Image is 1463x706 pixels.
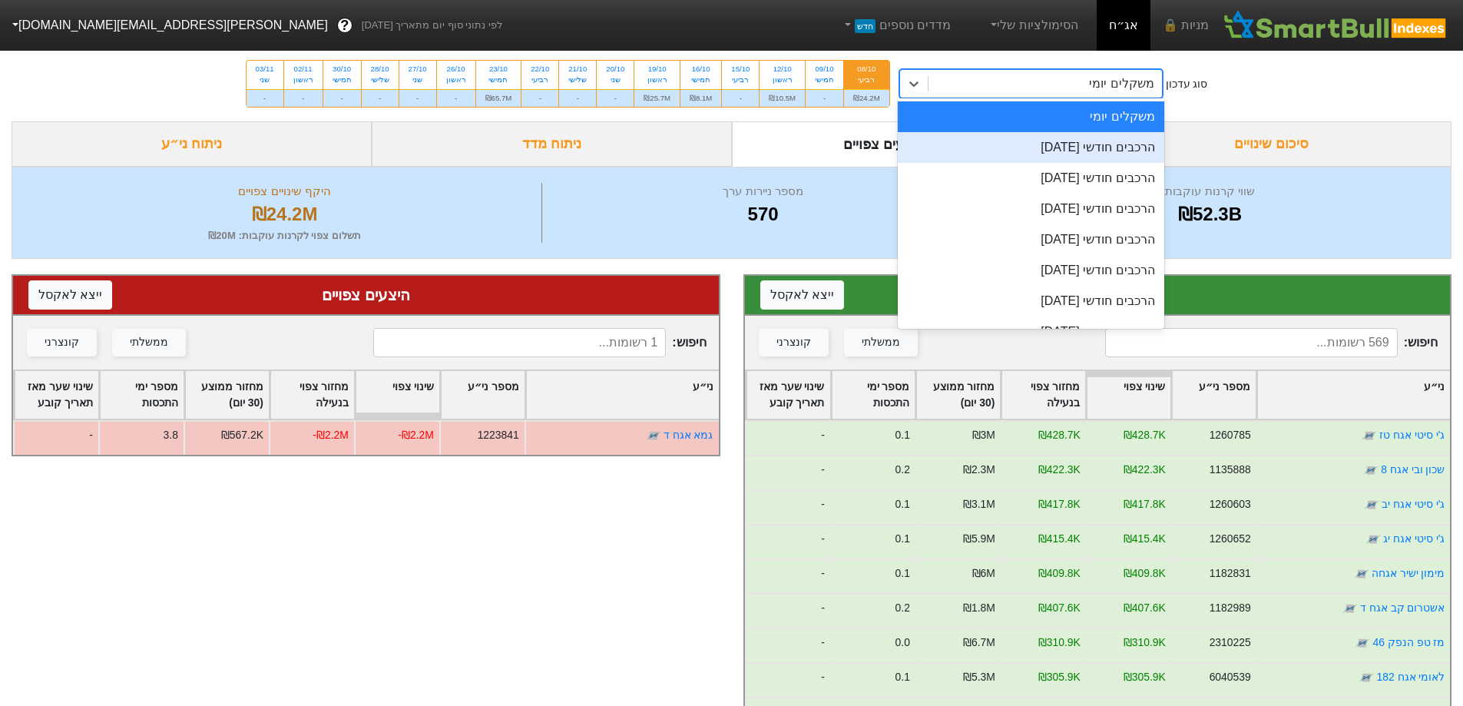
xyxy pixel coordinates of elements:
[1359,670,1374,685] img: tase link
[898,317,1164,347] div: הרכבים חודשי [DATE]
[1365,532,1381,547] img: tase link
[898,132,1164,163] div: הרכבים חודשי [DATE]
[478,427,519,443] div: 1223841
[895,565,909,582] div: 0.1
[895,427,909,443] div: 0.1
[981,10,1084,41] a: הסימולציות שלי
[1382,498,1445,510] a: ג'י סיטי אגח יב
[1362,428,1377,443] img: tase link
[895,669,909,685] div: 0.1
[485,64,512,75] div: 23/10
[1087,371,1170,419] div: Toggle SortBy
[806,89,843,107] div: -
[437,89,475,107] div: -
[1123,669,1165,685] div: ₪305.9K
[476,89,521,107] div: ₪65.7M
[531,64,549,75] div: 22/10
[568,64,587,75] div: 21/10
[664,429,713,441] a: גמא אגח ד
[1362,462,1378,478] img: tase link
[446,75,466,85] div: ראשון
[446,64,466,75] div: 26/10
[646,428,661,443] img: tase link
[597,89,634,107] div: -
[372,121,732,167] div: ניתוח מדד
[1209,531,1250,547] div: 1260652
[1353,566,1369,582] img: tase link
[1209,565,1250,582] div: 1182831
[1172,371,1256,419] div: Toggle SortBy
[644,75,670,85] div: ראשון
[1209,635,1250,651] div: 2310225
[399,89,436,107] div: -
[1038,531,1080,547] div: ₪415.4K
[1038,669,1080,685] div: ₪305.9K
[521,89,558,107] div: -
[844,89,889,107] div: ₪24.2M
[962,635,995,651] div: ₪6.7M
[898,286,1164,317] div: הרכבים חודשי [DATE]
[895,635,909,651] div: 0.0
[971,427,995,443] div: ₪3M
[28,283,703,307] div: היצעים צפויים
[844,329,918,356] button: ממשלתי
[293,64,313,75] div: 02/11
[1038,496,1080,512] div: ₪417.8K
[1001,371,1085,419] div: Toggle SortBy
[164,427,178,443] div: 3.8
[185,371,269,419] div: Toggle SortBy
[1123,496,1165,512] div: ₪417.8K
[340,15,349,36] span: ?
[409,64,427,75] div: 27/10
[284,89,323,107] div: -
[769,64,796,75] div: 12/10
[1123,635,1165,651] div: ₪310.9K
[606,75,624,85] div: שני
[745,489,830,524] div: -
[732,121,1092,167] div: ביקושים והיצעים צפויים
[247,89,283,107] div: -
[441,371,525,419] div: Toggle SortBy
[1209,496,1250,512] div: 1260603
[898,224,1164,255] div: הרכבים חודשי [DATE]
[1091,121,1451,167] div: סיכום שינויים
[323,89,361,107] div: -
[1209,427,1250,443] div: 1260785
[769,75,796,85] div: ראשון
[371,64,389,75] div: 28/10
[745,524,830,559] div: -
[745,628,830,662] div: -
[409,75,427,85] div: שני
[45,334,79,351] div: קונצרני
[745,662,830,697] div: -
[333,64,352,75] div: 30/10
[690,64,712,75] div: 16/10
[373,328,706,357] span: חיפוש :
[31,201,538,228] div: ₪24.2M
[362,89,399,107] div: -
[27,329,97,356] button: קונצרני
[31,183,538,201] div: היקף שינויים צפויים
[731,75,750,85] div: רביעי
[895,600,909,616] div: 0.2
[130,334,168,351] div: ממשלתי
[371,75,389,85] div: שלישי
[1038,427,1080,443] div: ₪428.7K
[745,593,830,628] div: -
[1038,600,1080,616] div: ₪407.6K
[853,64,880,75] div: 08/10
[1123,427,1165,443] div: ₪428.7K
[1221,10,1451,41] img: SmartBull
[1166,76,1208,92] div: סוג עדכון
[1257,371,1450,419] div: Toggle SortBy
[1372,636,1445,648] a: מז טפ הנפק 46
[815,64,834,75] div: 09/10
[1038,462,1080,478] div: ₪422.3K
[855,19,875,33] span: חדש
[680,89,721,107] div: ₪8.1M
[1376,671,1445,683] a: לאומי אגח 182
[333,75,352,85] div: חמישי
[293,75,313,85] div: ראשון
[731,64,750,75] div: 15/10
[746,371,830,419] div: Toggle SortBy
